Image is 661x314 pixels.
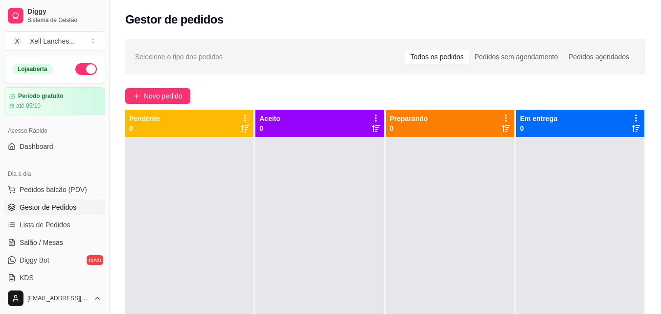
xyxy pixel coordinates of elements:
[12,64,53,74] div: Loja aberta
[135,51,223,62] span: Selecione o tipo dos pedidos
[27,7,101,16] span: Diggy
[259,114,280,123] p: Aceito
[405,50,469,64] div: Todos os pedidos
[4,139,105,154] a: Dashboard
[18,93,64,100] article: Período gratuito
[20,142,53,151] span: Dashboard
[20,273,34,283] span: KDS
[16,102,41,110] article: até 05/10
[20,185,87,194] span: Pedidos balcão (PDV)
[520,114,557,123] p: Em entrega
[4,123,105,139] div: Acesso Rápido
[4,4,105,27] a: DiggySistema de Gestão
[125,12,224,27] h2: Gestor de pedidos
[129,114,160,123] p: Pendente
[133,93,140,99] span: plus
[129,123,160,133] p: 0
[125,88,190,104] button: Novo pedido
[12,36,22,46] span: X
[4,87,105,115] a: Período gratuitoaté 05/10
[20,255,49,265] span: Diggy Bot
[27,16,101,24] span: Sistema de Gestão
[563,50,635,64] div: Pedidos agendados
[520,123,557,133] p: 0
[4,270,105,286] a: KDS
[390,114,428,123] p: Preparando
[4,166,105,182] div: Dia a dia
[390,123,428,133] p: 0
[4,252,105,268] a: Diggy Botnovo
[20,220,70,230] span: Lista de Pedidos
[4,199,105,215] a: Gestor de Pedidos
[30,36,75,46] div: Xell Lanches ...
[259,123,280,133] p: 0
[4,182,105,197] button: Pedidos balcão (PDV)
[4,217,105,233] a: Lista de Pedidos
[469,50,563,64] div: Pedidos sem agendamento
[20,202,76,212] span: Gestor de Pedidos
[4,31,105,51] button: Select a team
[4,235,105,250] a: Salão / Mesas
[144,91,182,101] span: Novo pedido
[4,287,105,310] button: [EMAIL_ADDRESS][DOMAIN_NAME]
[27,294,90,302] span: [EMAIL_ADDRESS][DOMAIN_NAME]
[75,63,97,75] button: Alterar Status
[20,238,63,247] span: Salão / Mesas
